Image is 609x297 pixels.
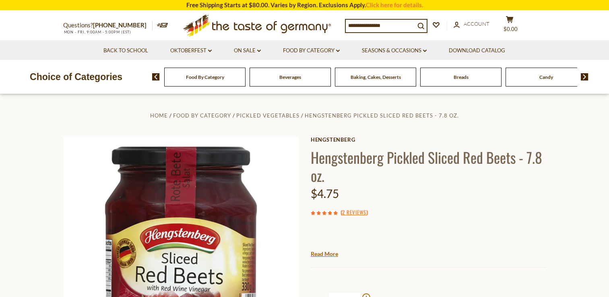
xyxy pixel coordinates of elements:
a: Seasons & Occasions [362,46,427,55]
a: Home [150,112,168,119]
span: $4.75 [311,187,339,200]
img: previous arrow [152,73,160,80]
a: Read More [311,250,338,258]
a: Click here for details. [366,1,423,8]
a: 2 Reviews [342,208,366,217]
a: Hengstenberg Pickled Sliced Red Beets - 7.8 oz. [305,112,459,119]
p: Questions? [63,20,153,31]
img: next arrow [581,73,588,80]
span: Account [464,21,489,27]
span: $0.00 [504,26,518,32]
a: Food By Category [283,46,340,55]
a: Oktoberfest [170,46,212,55]
a: [PHONE_NUMBER] [93,21,147,29]
a: On Sale [234,46,261,55]
span: ( ) [341,208,368,216]
a: Food By Category [186,74,224,80]
a: Download Catalog [449,46,505,55]
a: Pickled Vegetables [236,112,299,119]
a: Hengstenberg [311,136,546,143]
h1: Hengstenberg Pickled Sliced Red Beets - 7.8 oz. [311,148,546,184]
a: Account [454,20,489,29]
a: Candy [539,74,553,80]
a: Breads [454,74,469,80]
button: $0.00 [498,16,522,36]
a: Baking, Cakes, Desserts [351,74,401,80]
a: Food By Category [173,112,231,119]
a: Back to School [103,46,148,55]
span: MON - FRI, 9:00AM - 5:00PM (EST) [63,30,132,34]
a: Beverages [279,74,301,80]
